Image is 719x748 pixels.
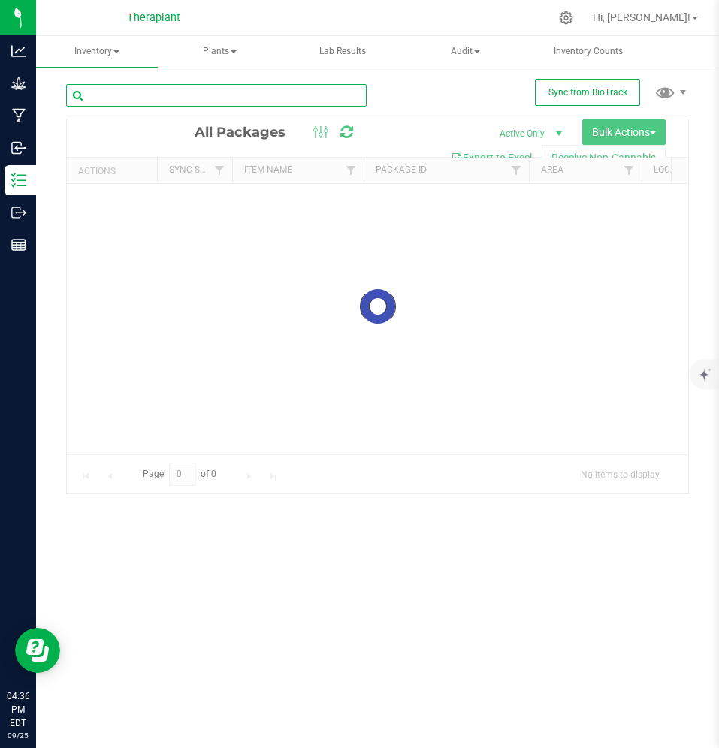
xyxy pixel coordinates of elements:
[7,689,29,730] p: 04:36 PM EDT
[11,205,26,220] inline-svg: Outbound
[160,37,280,67] span: Plants
[15,628,60,673] iframe: Resource center
[66,84,367,107] input: Search Package ID, Item Name, SKU, Lot or Part Number...
[11,108,26,123] inline-svg: Manufacturing
[11,76,26,91] inline-svg: Grow
[299,45,386,58] span: Lab Results
[527,36,649,68] a: Inventory Counts
[11,237,26,252] inline-svg: Reports
[11,44,26,59] inline-svg: Analytics
[159,36,281,68] a: Plants
[533,45,643,58] span: Inventory Counts
[406,37,526,67] span: Audit
[405,36,527,68] a: Audit
[548,87,627,98] span: Sync from BioTrack
[535,79,640,106] button: Sync from BioTrack
[7,730,29,741] p: 09/25
[11,140,26,155] inline-svg: Inbound
[593,11,690,23] span: Hi, [PERSON_NAME]!
[36,36,158,68] a: Inventory
[282,36,403,68] a: Lab Results
[557,11,576,25] div: Manage settings
[11,173,26,188] inline-svg: Inventory
[127,11,180,24] span: Theraplant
